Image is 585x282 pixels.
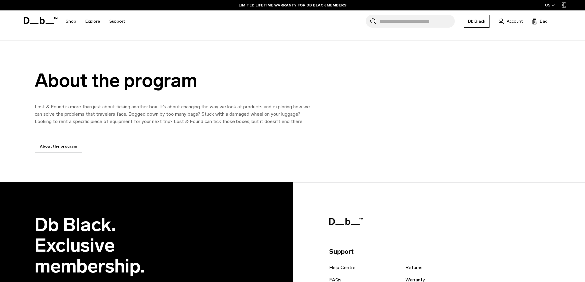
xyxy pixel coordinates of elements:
[540,18,548,25] span: Bag
[109,10,125,32] a: Support
[464,15,489,28] a: Db Black
[239,2,346,8] a: LIMITED LIFETIME WARRANTY FOR DB BLACK MEMBERS
[35,103,311,125] p: Lost & Found is more than just about ticking another box. It’s about changing the way we look at ...
[35,140,82,153] a: About the program
[35,70,311,91] div: About the program
[499,17,523,25] a: Account
[35,214,201,276] h2: Db Black. Exclusive membership.
[405,264,423,271] a: Returns
[66,10,76,32] a: Shop
[61,10,130,32] nav: Main Navigation
[329,247,544,257] p: Support
[532,17,548,25] button: Bag
[329,264,356,271] a: Help Centre
[507,18,523,25] span: Account
[85,10,100,32] a: Explore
